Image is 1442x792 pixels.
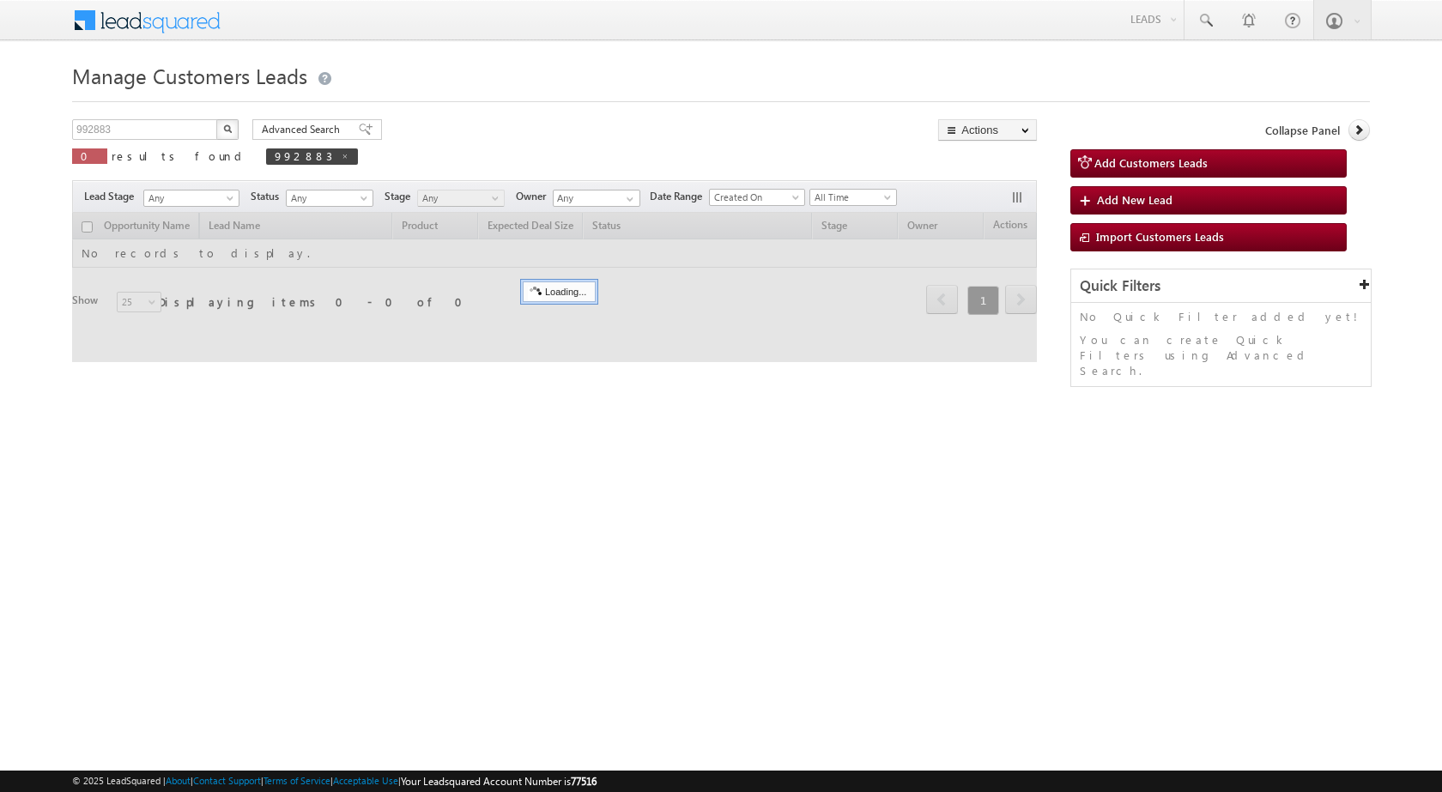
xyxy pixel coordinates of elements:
[333,775,398,786] a: Acceptable Use
[938,119,1037,141] button: Actions
[1071,269,1371,303] div: Quick Filters
[523,281,596,302] div: Loading...
[72,773,597,789] span: © 2025 LeadSquared | | | | |
[144,190,233,206] span: Any
[1094,155,1208,170] span: Add Customers Leads
[417,190,505,207] a: Any
[1080,332,1362,378] p: You can create Quick Filters using Advanced Search.
[275,148,332,163] span: 992883
[223,124,232,133] img: Search
[617,190,639,208] a: Show All Items
[709,189,805,206] a: Created On
[1097,192,1172,207] span: Add New Lead
[809,189,897,206] a: All Time
[81,148,99,163] span: 0
[264,775,330,786] a: Terms of Service
[401,775,597,788] span: Your Leadsquared Account Number is
[710,190,799,205] span: Created On
[418,190,500,206] span: Any
[193,775,261,786] a: Contact Support
[262,122,345,137] span: Advanced Search
[571,775,597,788] span: 77516
[287,190,368,206] span: Any
[516,189,553,204] span: Owner
[143,190,239,207] a: Any
[1265,123,1340,138] span: Collapse Panel
[84,189,141,204] span: Lead Stage
[385,189,417,204] span: Stage
[112,148,248,163] span: results found
[810,190,892,205] span: All Time
[251,189,286,204] span: Status
[166,775,191,786] a: About
[286,190,373,207] a: Any
[72,62,307,89] span: Manage Customers Leads
[553,190,640,207] input: Type to Search
[1080,309,1362,324] p: No Quick Filter added yet!
[650,189,709,204] span: Date Range
[1096,229,1224,244] span: Import Customers Leads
